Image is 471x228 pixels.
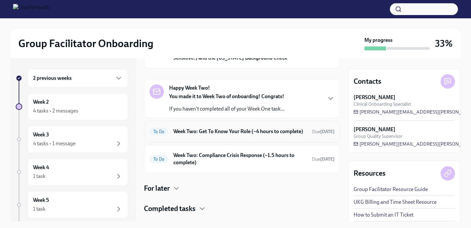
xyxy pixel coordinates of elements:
[144,184,340,193] div: For later
[149,157,168,162] span: To Do
[33,140,76,147] div: 4 tasks • 1 message
[312,156,335,162] span: August 25th, 2025 09:00
[33,205,45,213] div: 1 task
[33,173,45,180] div: 1 task
[27,69,128,88] div: 2 previous weeks
[435,38,453,49] h3: 33%
[354,133,403,139] span: Group Quality Supervisor
[354,101,411,107] span: Clinical Onboarding Specialist
[33,131,49,138] h6: Week 3
[364,37,392,44] strong: My progress
[169,105,285,113] p: If you haven't completed all of your Week One task...
[149,129,168,134] span: To Do
[16,126,128,153] a: Week 34 tasks • 1 message
[149,150,335,167] a: To DoWeek Two: Compliance Crisis Response (~1.5 hours to complete)Due[DATE]
[33,75,72,82] h6: 2 previous weeks
[33,107,78,114] div: 4 tasks • 2 messages
[354,94,395,101] strong: [PERSON_NAME]
[354,186,428,193] a: Group Facilitator Resource Guide
[312,129,335,134] span: Due
[144,184,170,193] h4: For later
[144,204,196,214] h4: Completed tasks
[320,129,335,134] strong: [DATE]
[16,191,128,219] a: Week 51 task
[13,4,49,14] img: CharlieHealth
[33,197,49,204] h6: Week 5
[16,158,128,186] a: Week 41 task
[354,168,386,178] h4: Resources
[149,126,335,137] a: To DoWeek Two: Get To Know Your Role (~4 hours to complete)Due[DATE]
[354,126,395,133] strong: [PERSON_NAME]
[33,164,49,171] h6: Week 4
[18,37,153,50] h2: Group Facilitator Onboarding
[169,93,284,99] strong: You made it to Week Two of onboarding! Congrats!
[312,129,335,135] span: August 25th, 2025 09:00
[354,199,437,206] a: UKG Billing and Time Sheet Resource
[320,156,335,162] strong: [DATE]
[312,156,335,162] span: Due
[33,98,49,106] h6: Week 2
[16,93,128,120] a: Week 24 tasks • 2 messages
[354,211,413,219] a: How to Submit an IT Ticket
[169,84,210,92] strong: Happy Week Two!
[144,204,340,214] div: Completed tasks
[354,77,381,86] h4: Contacts
[173,152,307,166] h6: Week Two: Compliance Crisis Response (~1.5 hours to complete)
[173,128,307,135] h6: Week Two: Get To Know Your Role (~4 hours to complete)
